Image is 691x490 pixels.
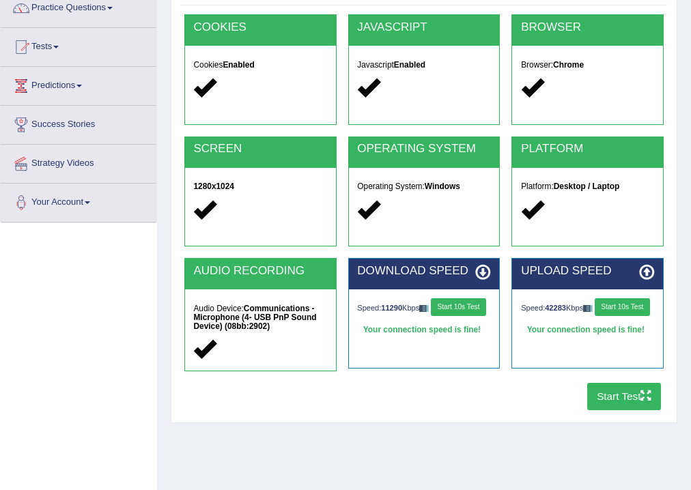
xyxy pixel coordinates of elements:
h5: Operating System: [357,182,490,191]
strong: Communications - Microphone (4- USB PnP Sound Device) (08bb:2902) [193,304,316,331]
a: Your Account [1,184,156,218]
h2: UPLOAD SPEED [521,265,654,278]
div: Your connection speed is fine! [357,321,490,339]
h2: AUDIO RECORDING [193,265,326,278]
a: Tests [1,28,156,62]
button: Start Test [587,383,662,409]
img: ajax-loader-fb-connection.gif [583,305,593,311]
div: Your connection speed is fine! [521,321,654,339]
h5: Javascript [357,61,490,70]
strong: 42283 [545,304,566,312]
h2: PLATFORM [521,143,654,156]
strong: 11290 [381,304,402,312]
h2: BROWSER [521,21,654,34]
div: Speed: Kbps [357,298,490,319]
h2: SCREEN [193,143,326,156]
a: Strategy Videos [1,145,156,179]
strong: Desktop / Laptop [554,182,619,191]
h5: Audio Device: [193,304,326,331]
h5: Cookies [193,61,326,70]
strong: Chrome [553,60,584,70]
h2: DOWNLOAD SPEED [357,265,490,278]
h2: OPERATING SYSTEM [357,143,490,156]
strong: 1280x1024 [193,182,234,191]
img: ajax-loader-fb-connection.gif [419,305,429,311]
h2: JAVASCRIPT [357,21,490,34]
h5: Platform: [521,182,654,191]
strong: Enabled [223,60,254,70]
div: Speed: Kbps [521,298,654,319]
h5: Browser: [521,61,654,70]
h2: COOKIES [193,21,326,34]
a: Predictions [1,67,156,101]
strong: Windows [425,182,460,191]
a: Success Stories [1,106,156,140]
strong: Enabled [394,60,425,70]
button: Start 10s Test [595,298,650,316]
button: Start 10s Test [431,298,486,316]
